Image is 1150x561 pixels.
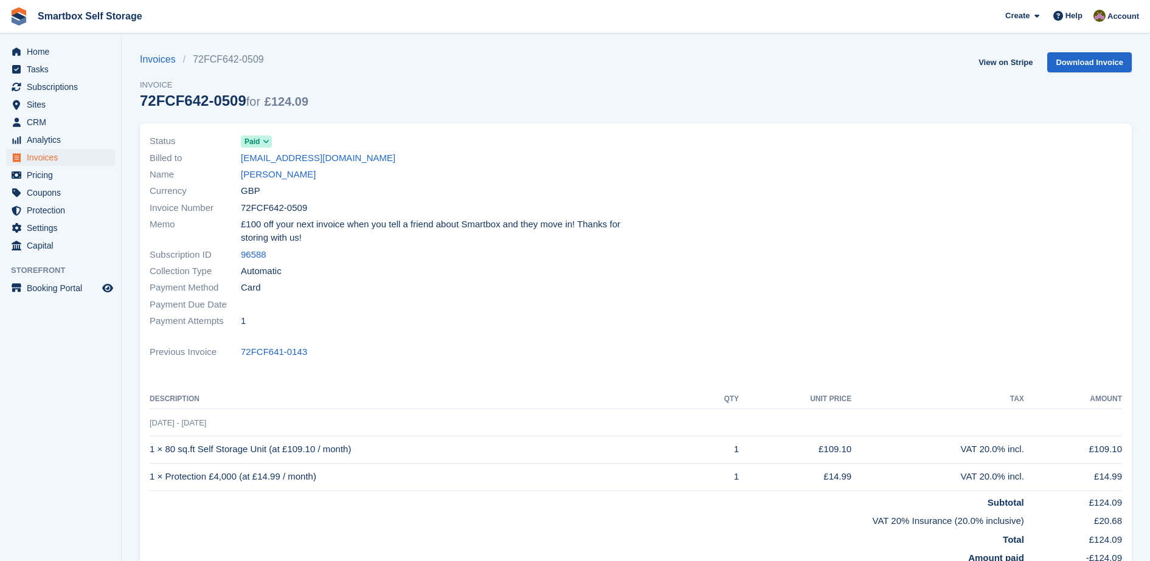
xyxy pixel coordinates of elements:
[27,78,100,95] span: Subscriptions
[150,436,698,463] td: 1 × 80 sq.ft Self Storage Unit (at £109.10 / month)
[140,92,308,109] div: 72FCF642-0509
[241,151,395,165] a: [EMAIL_ADDRESS][DOMAIN_NAME]
[1024,390,1122,409] th: Amount
[6,184,115,201] a: menu
[140,52,183,67] a: Invoices
[27,167,100,184] span: Pricing
[150,248,241,262] span: Subscription ID
[698,390,739,409] th: QTY
[6,280,115,297] a: menu
[851,470,1024,484] div: VAT 20.0% incl.
[241,281,261,295] span: Card
[11,264,121,277] span: Storefront
[6,43,115,60] a: menu
[698,463,739,490] td: 1
[27,96,100,113] span: Sites
[150,345,241,359] span: Previous Invoice
[1093,10,1106,22] img: Kayleigh Devlin
[6,219,115,236] a: menu
[150,264,241,278] span: Collection Type
[6,149,115,166] a: menu
[241,184,260,198] span: GBP
[988,497,1024,508] strong: Subtotal
[241,218,629,245] span: £100 off your next invoice when you tell a friend about Smartbox and they move in! Thanks for sto...
[1024,509,1122,528] td: £20.68
[1107,10,1139,22] span: Account
[241,314,246,328] span: 1
[150,218,241,245] span: Memo
[974,52,1037,72] a: View on Stripe
[27,280,100,297] span: Booking Portal
[6,78,115,95] a: menu
[6,167,115,184] a: menu
[1024,436,1122,463] td: £109.10
[1005,10,1030,22] span: Create
[27,61,100,78] span: Tasks
[150,134,241,148] span: Status
[27,202,100,219] span: Protection
[150,151,241,165] span: Billed to
[1024,528,1122,547] td: £124.09
[140,52,308,67] nav: breadcrumbs
[6,131,115,148] a: menu
[150,509,1024,528] td: VAT 20% Insurance (20.0% inclusive)
[27,184,100,201] span: Coupons
[27,114,100,131] span: CRM
[265,95,308,108] span: £124.09
[241,134,272,148] a: Paid
[241,201,307,215] span: 72FCF642-0509
[140,79,308,91] span: Invoice
[6,96,115,113] a: menu
[698,436,739,463] td: 1
[150,281,241,295] span: Payment Method
[27,43,100,60] span: Home
[27,219,100,236] span: Settings
[10,7,28,26] img: stora-icon-8386f47178a22dfd0bd8f6a31ec36ba5ce8667c1dd55bd0f319d3a0aa187defe.svg
[150,390,698,409] th: Description
[246,95,260,108] span: for
[241,345,307,359] a: 72FCF641-0143
[27,237,100,254] span: Capital
[6,61,115,78] a: menu
[1024,490,1122,509] td: £124.09
[739,463,851,490] td: £14.99
[1047,52,1132,72] a: Download Invoice
[241,248,266,262] a: 96588
[150,418,206,427] span: [DATE] - [DATE]
[150,463,698,490] td: 1 × Protection £4,000 (at £14.99 / month)
[27,131,100,148] span: Analytics
[739,436,851,463] td: £109.10
[6,202,115,219] a: menu
[100,281,115,295] a: Preview store
[244,136,260,147] span: Paid
[1065,10,1082,22] span: Help
[150,314,241,328] span: Payment Attempts
[27,149,100,166] span: Invoices
[150,298,241,312] span: Payment Due Date
[6,114,115,131] a: menu
[241,168,316,182] a: [PERSON_NAME]
[1024,463,1122,490] td: £14.99
[1003,534,1024,545] strong: Total
[851,390,1024,409] th: Tax
[851,442,1024,456] div: VAT 20.0% incl.
[150,168,241,182] span: Name
[150,184,241,198] span: Currency
[150,201,241,215] span: Invoice Number
[739,390,851,409] th: Unit Price
[241,264,282,278] span: Automatic
[6,237,115,254] a: menu
[33,6,147,26] a: Smartbox Self Storage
